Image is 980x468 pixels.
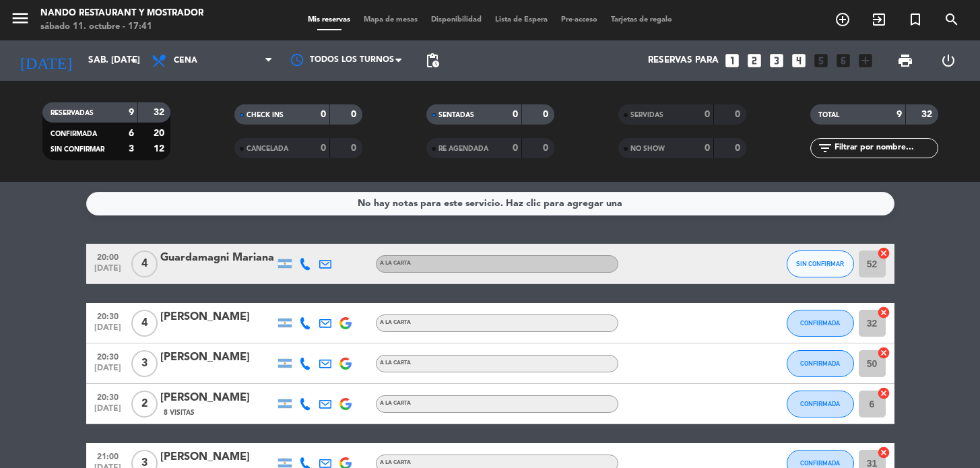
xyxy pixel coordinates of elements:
[812,52,830,69] i: looks_5
[174,56,197,65] span: Cena
[131,391,158,417] span: 2
[51,131,97,137] span: CONFIRMADA
[91,323,125,339] span: [DATE]
[835,11,851,28] i: add_circle_outline
[648,55,719,66] span: Reservas para
[301,16,357,24] span: Mis reservas
[321,143,326,153] strong: 0
[513,110,518,119] strong: 0
[768,52,785,69] i: looks_3
[357,16,424,24] span: Mapa de mesas
[339,358,352,370] img: google-logo.png
[380,360,411,366] span: A LA CARTA
[940,53,956,69] i: power_settings_new
[154,129,167,138] strong: 20
[907,11,923,28] i: turned_in_not
[40,20,203,34] div: sábado 11. octubre - 17:41
[554,16,604,24] span: Pre-acceso
[91,348,125,364] span: 20:30
[40,7,203,20] div: Nando Restaurant y Mostrador
[358,196,622,211] div: No hay notas para este servicio. Haz clic para agregar una
[735,143,743,153] strong: 0
[877,346,890,360] i: cancel
[160,389,275,407] div: [PERSON_NAME]
[897,53,913,69] span: print
[247,145,288,152] span: CANCELADA
[488,16,554,24] span: Lista de Espera
[438,112,474,119] span: SENTADAS
[800,459,840,467] span: CONFIRMADA
[91,308,125,323] span: 20:30
[871,11,887,28] i: exit_to_app
[160,308,275,326] div: [PERSON_NAME]
[10,8,30,28] i: menu
[833,141,938,156] input: Filtrar por nombre...
[129,108,134,117] strong: 9
[787,250,854,277] button: SIN CONFIRMAR
[800,360,840,367] span: CONFIRMADA
[896,110,902,119] strong: 9
[154,108,167,117] strong: 32
[91,389,125,404] span: 20:30
[339,398,352,410] img: google-logo.png
[800,400,840,407] span: CONFIRMADA
[160,249,275,267] div: Guardamagni Mariana
[787,391,854,417] button: CONFIRMADA
[877,306,890,319] i: cancel
[927,40,970,81] div: LOG OUT
[129,144,134,154] strong: 3
[817,140,833,156] i: filter_list
[321,110,326,119] strong: 0
[921,110,935,119] strong: 32
[438,145,488,152] span: RE AGENDADA
[91,364,125,379] span: [DATE]
[735,110,743,119] strong: 0
[746,52,763,69] i: looks_two
[160,448,275,466] div: [PERSON_NAME]
[91,448,125,463] span: 21:00
[51,146,104,153] span: SIN CONFIRMAR
[160,349,275,366] div: [PERSON_NAME]
[424,16,488,24] span: Disponibilidad
[380,320,411,325] span: A LA CARTA
[705,110,710,119] strong: 0
[630,145,665,152] span: NO SHOW
[131,350,158,377] span: 3
[787,310,854,337] button: CONFIRMADA
[131,310,158,337] span: 4
[424,53,440,69] span: pending_actions
[944,11,960,28] i: search
[877,446,890,459] i: cancel
[800,319,840,327] span: CONFIRMADA
[790,52,808,69] i: looks_4
[51,110,94,116] span: RESERVADAS
[818,112,839,119] span: TOTAL
[351,110,359,119] strong: 0
[877,387,890,400] i: cancel
[164,407,195,418] span: 8 Visitas
[339,317,352,329] img: google-logo.png
[247,112,284,119] span: CHECK INS
[857,52,874,69] i: add_box
[131,250,158,277] span: 4
[10,8,30,33] button: menu
[380,401,411,406] span: A LA CARTA
[723,52,741,69] i: looks_one
[604,16,679,24] span: Tarjetas de regalo
[543,110,551,119] strong: 0
[543,143,551,153] strong: 0
[877,246,890,260] i: cancel
[787,350,854,377] button: CONFIRMADA
[154,144,167,154] strong: 12
[835,52,852,69] i: looks_6
[380,261,411,266] span: A LA CARTA
[705,143,710,153] strong: 0
[351,143,359,153] strong: 0
[91,264,125,279] span: [DATE]
[129,129,134,138] strong: 6
[10,46,81,75] i: [DATE]
[91,404,125,420] span: [DATE]
[380,460,411,465] span: A LA CARTA
[796,260,844,267] span: SIN CONFIRMAR
[125,53,141,69] i: arrow_drop_down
